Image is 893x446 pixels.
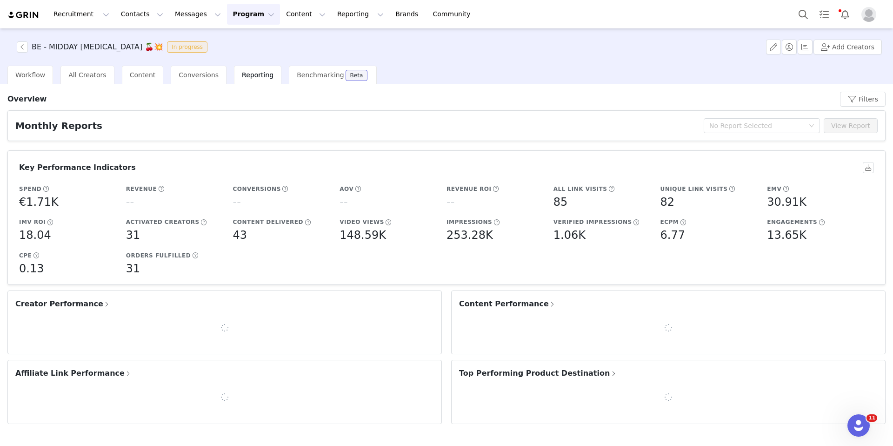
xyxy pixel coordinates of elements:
h2: Monthly Reports [15,119,102,133]
h5: Unique Link Visits [660,185,728,193]
span: Reporting [242,71,273,79]
h3: Key Performance Indicators [19,162,136,173]
button: Content [280,4,331,25]
h5: AOV [340,185,353,193]
span: Top Performing Product Destination [459,368,617,379]
a: Community [427,4,480,25]
h5: 30.91K [767,194,806,210]
h5: 82 [660,194,675,210]
h5: -- [233,194,241,210]
span: Content [130,71,156,79]
h5: 31 [126,260,140,277]
h5: 253.28K [446,227,493,243]
h5: Verified Impressions [553,218,632,226]
h5: 0.13 [19,260,44,277]
span: In progress [167,41,207,53]
h5: Video Views [340,218,384,226]
h3: BE - MIDDAY [MEDICAL_DATA] 🍒💥 [32,41,163,53]
span: Benchmarking [297,71,344,79]
h5: eCPM [660,218,679,226]
h5: 6.77 [660,227,685,243]
span: Creator Performance [15,298,110,310]
span: Workflow [15,71,45,79]
button: Program [227,4,280,25]
h5: EMV [767,185,781,193]
span: [object Object] [17,41,211,53]
h5: Activated Creators [126,218,200,226]
h5: -- [340,194,347,210]
h5: Engagements [767,218,817,226]
iframe: Intercom live chat [847,414,870,437]
h5: -- [446,194,454,210]
h5: IMV ROI [19,218,46,226]
h5: Impressions [446,218,492,226]
img: placeholder-profile.jpg [861,7,876,22]
h5: 18.04 [19,227,51,243]
button: Reporting [332,4,389,25]
h5: 13.65K [767,227,806,243]
h5: 1.06K [553,227,586,243]
button: Notifications [835,4,855,25]
button: Filters [840,92,886,107]
a: Brands [390,4,427,25]
i: icon: down [809,123,814,129]
div: Beta [350,73,363,78]
span: All Creators [68,71,106,79]
h5: 43 [233,227,247,243]
div: No Report Selected [709,121,804,130]
a: Tasks [814,4,834,25]
h5: CPE [19,251,32,260]
h5: €1.71K [19,194,58,210]
button: Profile [856,7,886,22]
span: 11 [866,414,877,422]
button: Add Creators [813,40,882,54]
h5: Revenue ROI [446,185,492,193]
h5: 31 [126,227,140,243]
h5: Spend [19,185,41,193]
span: Conversions [179,71,219,79]
img: grin logo [7,11,40,20]
span: Affiliate Link Performance [15,368,132,379]
button: Recruitment [48,4,115,25]
h5: Conversions [233,185,281,193]
h3: Overview [7,94,47,105]
h5: Content Delivered [233,218,304,226]
h5: 85 [553,194,568,210]
button: View Report [824,118,878,133]
h5: All Link Visits [553,185,607,193]
button: Search [793,4,813,25]
h5: Orders Fulfilled [126,251,191,260]
h5: -- [126,194,134,210]
span: Content Performance [459,298,556,310]
button: Messages [169,4,227,25]
h5: Revenue [126,185,157,193]
button: Contacts [115,4,169,25]
h5: 148.59K [340,227,386,243]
